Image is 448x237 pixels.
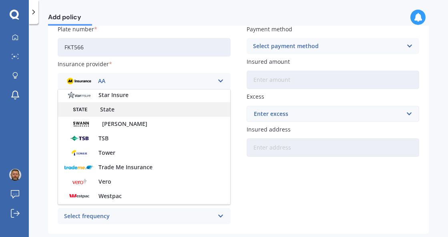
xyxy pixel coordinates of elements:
[247,58,290,65] span: Insured amount
[64,176,94,187] img: Vero.png
[64,75,94,87] img: AA.webp
[98,150,115,156] span: Tower
[253,42,403,51] div: Select payment method
[64,89,94,101] img: Star.webp
[58,60,109,68] span: Insurance provider
[247,138,420,157] input: Enter address
[247,126,291,133] span: Insured address
[64,190,94,202] img: Wespac.png
[64,212,214,221] div: Select frequency
[58,25,94,33] span: Plate number
[100,107,115,112] span: State
[247,93,264,101] span: Excess
[64,77,214,85] div: AA
[98,136,108,141] span: TSB
[9,169,21,181] img: AOh14Gj4Uef4aVn0_m_dGN1G-Di3YGuflhieY1V8tdKR=s96-c
[64,147,94,158] img: Tower.webp
[98,92,129,98] span: Star Insure
[247,71,420,89] input: Enter amount
[247,25,292,33] span: Payment method
[58,38,231,57] input: Enter plate number
[64,162,94,173] img: Trademe.webp
[64,133,94,144] img: Tsb.png
[98,164,153,170] span: Trade Me Insurance
[64,118,98,130] img: Swann-text.webp
[98,179,111,184] span: Vero
[64,104,96,115] img: State-text-1.webp
[254,109,403,118] div: Enter excess
[102,121,147,127] span: [PERSON_NAME]
[48,13,92,24] span: Add policy
[98,193,122,199] span: Westpac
